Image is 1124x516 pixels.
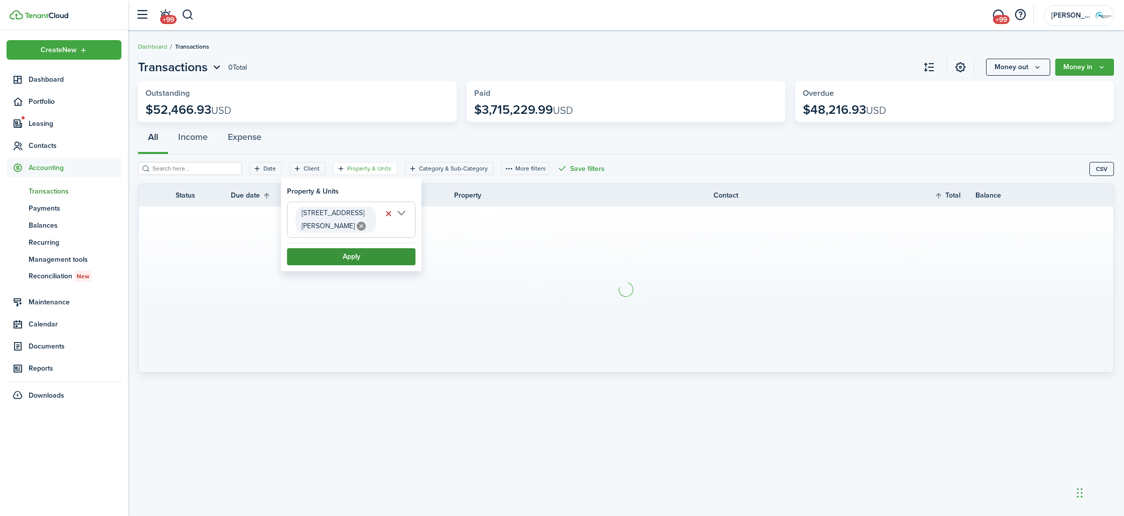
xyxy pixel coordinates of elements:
[7,70,121,89] a: Dashboard
[304,164,320,173] filter-tag-label: Client
[150,164,238,174] input: Search here...
[132,6,152,25] button: Open sidebar
[7,234,121,251] a: Recurring
[211,103,231,118] span: USD
[993,15,1010,24] span: +99
[138,42,167,51] a: Dashboard
[617,281,635,298] img: Loading
[146,89,449,98] widget-stats-title: Outstanding
[290,162,326,175] filter-tag: Open filter
[1077,478,1083,508] div: Drag
[975,190,1036,201] th: Balance
[156,3,175,28] a: Notifications
[7,268,121,285] a: ReconciliationNew
[501,162,549,175] button: More filters
[553,103,573,118] span: USD
[7,183,121,200] a: Transactions
[249,162,282,175] filter-tag: Open filter
[29,140,121,151] span: Contacts
[1055,59,1114,76] button: Open menu
[1089,162,1114,176] button: CSV
[176,190,231,201] th: Status
[1051,12,1091,19] span: Karlton
[182,7,194,24] button: Search
[986,59,1050,76] button: Open menu
[1074,468,1124,516] iframe: Chat Widget
[29,237,121,248] span: Recurring
[347,164,391,173] filter-tag-label: Property & Units
[77,272,89,281] span: New
[29,96,121,107] span: Portfolio
[333,162,397,175] filter-tag: Open filter
[1055,59,1114,76] button: Money in
[1095,8,1111,24] img: Karlton
[1012,7,1029,24] button: Open resource center
[146,103,231,117] p: $52,466.93
[7,217,121,234] a: Balances
[168,124,218,154] button: Income
[29,319,121,329] span: Calendar
[474,89,778,98] widget-stats-title: Paid
[29,363,121,374] span: Reports
[7,359,121,378] a: Reports
[29,162,121,173] span: Accounting
[419,164,488,173] filter-tag-label: Category & Sub-Category
[29,220,121,231] span: Balances
[302,208,364,231] span: [STREET_ADDRESS][PERSON_NAME]
[41,47,77,54] span: Create New
[381,207,395,221] button: Clear
[25,13,68,19] img: TenantCloud
[989,3,1008,28] a: Messaging
[7,251,121,268] a: Management tools
[287,248,415,265] button: Apply
[714,190,915,201] th: Contact
[866,103,886,118] span: USD
[138,58,223,76] button: Open menu
[803,103,886,117] p: $48,216.93
[10,10,23,20] img: TenantCloud
[934,190,975,202] th: Sort
[29,341,121,352] span: Documents
[454,190,714,201] th: Property
[29,254,121,265] span: Management tools
[160,15,177,24] span: +99
[474,103,573,117] p: $3,715,229.99
[263,164,276,173] filter-tag-label: Date
[803,89,1106,98] widget-stats-title: Overdue
[228,62,247,73] header-page-total: 0 Total
[29,203,121,214] span: Payments
[7,40,121,60] button: Open menu
[287,186,339,197] h3: Property & Units
[29,271,121,282] span: Reconciliation
[405,162,494,175] filter-tag: Open filter
[29,390,64,401] span: Downloads
[218,124,271,154] button: Expense
[138,58,223,76] button: Transactions
[29,186,121,197] span: Transactions
[231,190,281,202] th: Sort
[29,118,121,129] span: Leasing
[986,59,1050,76] button: Money out
[7,200,121,217] a: Payments
[138,58,208,76] span: Transactions
[175,42,209,51] span: Transactions
[29,74,121,85] span: Dashboard
[557,162,605,175] button: Save filters
[29,297,121,307] span: Maintenance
